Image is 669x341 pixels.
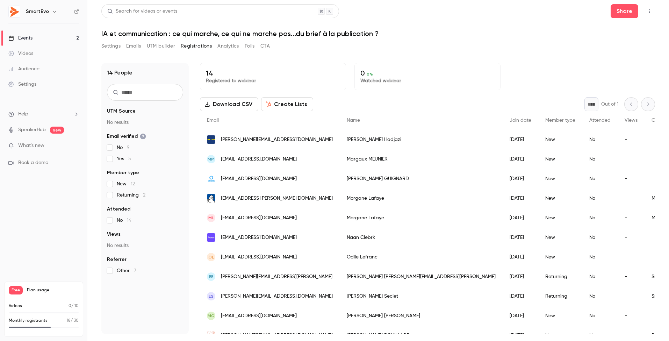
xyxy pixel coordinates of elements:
a: SpeakerHub [18,126,46,134]
div: [DATE] [503,149,538,169]
span: Attended [107,206,130,213]
div: [DATE] [503,169,538,189]
div: [DATE] [503,228,538,247]
button: Polls [245,41,255,52]
span: [EMAIL_ADDRESS][PERSON_NAME][DOMAIN_NAME] [221,195,333,202]
span: Yes [117,155,131,162]
h1: 14 People [107,69,132,77]
span: [EMAIL_ADDRESS][DOMAIN_NAME] [221,234,297,241]
div: - [618,130,645,149]
div: No [582,247,618,267]
div: No [582,149,618,169]
button: Settings [101,41,121,52]
p: Monthly registrants [9,318,48,324]
section: facet-groups [107,108,183,274]
div: New [538,169,582,189]
img: michelin.com [207,194,215,203]
div: Search for videos or events [107,8,177,15]
img: protonmail.com [207,233,215,242]
span: 0 % [367,72,373,77]
p: / 30 [67,318,79,324]
span: 5 [128,156,131,161]
span: new [50,127,64,134]
span: Book a demo [18,159,48,166]
div: Returning [538,267,582,286]
span: OL [208,254,214,260]
img: metro.fr [207,135,215,144]
div: [PERSON_NAME] [PERSON_NAME][EMAIL_ADDRESS][PERSON_NAME] [340,267,503,286]
span: [EMAIL_ADDRESS][DOMAIN_NAME] [221,254,297,261]
span: Other [117,267,136,274]
div: Morgane Lafaye [340,208,503,228]
span: 0 [69,304,71,308]
span: Plan usage [27,287,79,293]
div: New [538,228,582,247]
h1: IA et communication : ce qui marche, ce qui ne marche pas...du brief à la publication ? [101,29,655,38]
span: Views [107,231,121,238]
button: Emails [126,41,141,52]
div: [PERSON_NAME] [PERSON_NAME] [340,306,503,326]
li: help-dropdown-opener [8,111,79,118]
span: Email [207,118,219,123]
div: - [618,306,645,326]
div: [PERSON_NAME] GUIGNARD [340,169,503,189]
div: No [582,208,618,228]
div: New [538,189,582,208]
p: Watched webinar [360,77,495,84]
button: UTM builder [147,41,175,52]
div: [DATE] [503,130,538,149]
span: Referrer [107,256,127,263]
span: Ee [209,273,213,280]
p: Registered to webinar [206,77,340,84]
img: SmartEvo [9,6,20,17]
div: - [618,208,645,228]
span: 7 [134,268,136,273]
div: Settings [8,81,36,88]
p: Videos [9,303,22,309]
div: Morgane Lafaye [340,189,503,208]
div: - [618,228,645,247]
span: ML [208,215,214,221]
span: [PERSON_NAME][EMAIL_ADDRESS][DOMAIN_NAME] [221,332,333,339]
div: - [618,149,645,169]
button: CTA [260,41,270,52]
span: 14 [127,218,131,223]
button: Create Lists [261,97,313,111]
div: Returning [538,286,582,306]
div: No [582,130,618,149]
div: Audience [8,65,39,72]
div: Odile Lefranc [340,247,503,267]
span: Help [18,111,28,118]
div: New [538,247,582,267]
span: Email verified [107,133,146,140]
p: No results [107,242,183,249]
div: No [582,189,618,208]
span: UTM Source [107,108,136,115]
div: [DATE] [503,267,538,286]
p: Out of 1 [601,101,619,108]
p: 14 [206,69,340,77]
div: Margaux MEUNIER [340,149,503,169]
h6: SmartEvo [26,8,49,15]
div: [DATE] [503,286,538,306]
img: aliaxis.com [207,175,215,183]
span: Name [347,118,360,123]
span: Member type [107,169,139,176]
div: [DATE] [503,208,538,228]
div: New [538,130,582,149]
div: - [618,169,645,189]
span: [EMAIL_ADDRESS][DOMAIN_NAME] [221,156,297,163]
span: 2 [143,193,145,198]
div: No [582,169,618,189]
div: [DATE] [503,306,538,326]
button: Registrations [181,41,212,52]
div: No [582,228,618,247]
div: - [618,286,645,306]
p: / 10 [69,303,79,309]
span: Free [9,286,23,294]
span: ES [209,293,214,299]
span: [EMAIL_ADDRESS][DOMAIN_NAME] [221,214,297,222]
span: MM [208,156,215,162]
div: New [538,306,582,326]
div: New [538,208,582,228]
